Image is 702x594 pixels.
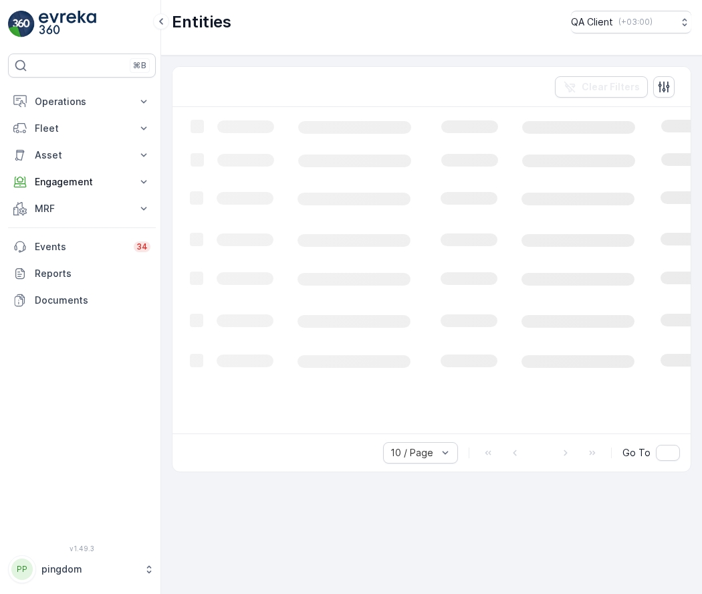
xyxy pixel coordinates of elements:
button: Clear Filters [555,76,648,98]
a: Events34 [8,233,156,260]
span: Go To [622,446,651,460]
p: Documents [35,294,150,307]
button: Fleet [8,115,156,142]
p: QA Client [571,15,613,29]
button: PPpingdom [8,555,156,583]
div: PP [11,559,33,580]
span: v 1.49.3 [8,544,156,553]
p: ⌘B [133,60,146,71]
p: 34 [136,241,148,252]
img: logo_light-DOdMpM7g.png [39,11,96,37]
button: Asset [8,142,156,169]
p: MRF [35,202,129,215]
p: ( +03:00 ) [618,17,653,27]
p: Events [35,240,126,254]
p: Reports [35,267,150,280]
button: Engagement [8,169,156,195]
a: Documents [8,287,156,314]
img: logo [8,11,35,37]
a: Reports [8,260,156,287]
p: Asset [35,148,129,162]
p: Clear Filters [582,80,640,94]
button: MRF [8,195,156,222]
button: QA Client(+03:00) [571,11,691,33]
p: pingdom [41,563,137,576]
p: Operations [35,95,129,108]
p: Engagement [35,175,129,189]
button: Operations [8,88,156,115]
p: Fleet [35,122,129,135]
p: Entities [172,11,231,33]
